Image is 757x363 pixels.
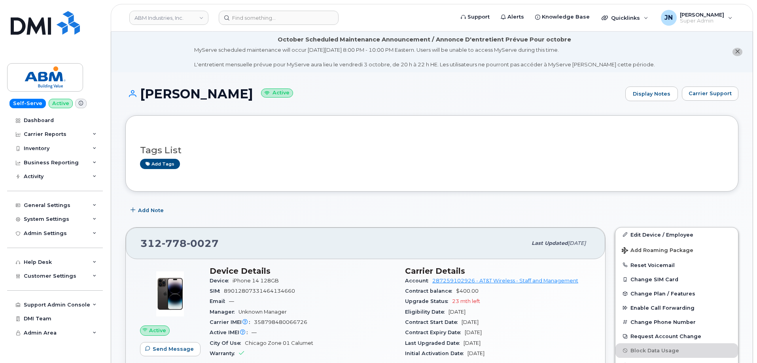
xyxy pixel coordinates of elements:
[233,278,279,284] span: iPhone 14 128GB
[568,240,586,246] span: [DATE]
[452,298,480,304] span: 23 mth left
[125,87,621,101] h1: [PERSON_NAME]
[261,88,293,98] small: Active
[210,298,229,304] span: Email
[405,319,462,325] span: Contract Start Date
[467,350,484,356] span: [DATE]
[405,340,464,346] span: Last Upgraded Date
[238,309,287,315] span: Unknown Manager
[622,247,693,255] span: Add Roaming Package
[405,278,432,284] span: Account
[615,301,738,315] button: Enable Call Forwarding
[615,286,738,301] button: Change Plan / Features
[149,327,166,334] span: Active
[630,305,695,311] span: Enable Call Forwarding
[140,145,724,155] h3: Tags List
[689,90,732,97] span: Carrier Support
[615,228,738,242] a: Edit Device / Employee
[153,345,194,353] span: Send Message
[140,237,219,249] span: 312
[210,278,233,284] span: Device
[405,298,452,304] span: Upgrade Status
[625,87,678,102] a: Display Notes
[252,329,257,335] span: —
[615,315,738,329] button: Change Phone Number
[532,240,568,246] span: Last updated
[432,278,578,284] a: 287259102926 - AT&T Wireless - Staff and Management
[465,329,482,335] span: [DATE]
[615,329,738,343] button: Request Account Change
[140,159,180,169] a: Add tags
[210,350,238,356] span: Warranty
[245,340,313,346] span: Chicago Zone 01 Calumet
[464,340,481,346] span: [DATE]
[405,329,465,335] span: Contract Expiry Date
[405,350,467,356] span: Initial Activation Date
[187,237,219,249] span: 0027
[224,288,295,294] span: 89012807331464134660
[732,48,742,56] button: close notification
[462,319,479,325] span: [DATE]
[615,258,738,272] button: Reset Voicemail
[630,291,695,297] span: Change Plan / Features
[278,36,571,44] div: October Scheduled Maintenance Announcement / Annonce D'entretient Prévue Pour octobre
[140,342,201,356] button: Send Message
[405,266,591,276] h3: Carrier Details
[146,270,194,318] img: image20231002-3703462-njx0qo.jpeg
[125,203,170,218] button: Add Note
[210,340,245,346] span: City Of Use
[254,319,307,325] span: 358798480066726
[194,46,655,68] div: MyServe scheduled maintenance will occur [DATE][DATE] 8:00 PM - 10:00 PM Eastern. Users will be u...
[682,87,738,101] button: Carrier Support
[615,242,738,258] button: Add Roaming Package
[405,309,449,315] span: Eligibility Date
[210,319,254,325] span: Carrier IMEI
[456,288,479,294] span: $400.00
[229,298,234,304] span: —
[162,237,187,249] span: 778
[138,207,164,214] span: Add Note
[210,288,224,294] span: SIM
[449,309,466,315] span: [DATE]
[210,309,238,315] span: Manager
[615,272,738,286] button: Change SIM Card
[405,288,456,294] span: Contract balance
[615,343,738,357] button: Block Data Usage
[210,329,252,335] span: Active IMEI
[210,266,396,276] h3: Device Details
